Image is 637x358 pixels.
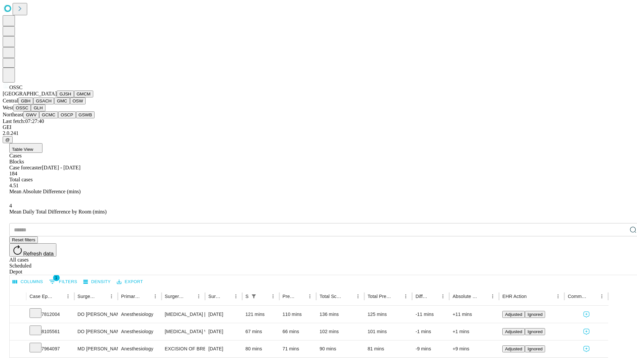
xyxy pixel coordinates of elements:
div: [DATE] [208,306,239,323]
button: Menu [63,292,73,301]
button: Sort [429,292,438,301]
span: 1 [53,274,60,281]
div: 67 mins [246,323,276,340]
div: +11 mins [453,306,496,323]
div: Predicted In Room Duration [283,294,296,299]
button: Menu [597,292,606,301]
div: Difference [415,294,428,299]
span: Central [3,98,18,103]
span: OSSC [9,85,23,90]
span: Ignored [528,329,542,334]
span: Reset filters [12,237,35,242]
div: GEI [3,124,634,130]
span: Refresh data [23,251,54,257]
div: +1 mins [453,323,496,340]
button: GLH [31,104,45,111]
button: OSSC [13,104,31,111]
span: 184 [9,171,17,176]
span: Table View [12,147,33,152]
span: [DATE] - [DATE] [42,165,80,170]
div: -1 mins [415,323,446,340]
div: 7812004 [30,306,71,323]
button: Menu [438,292,448,301]
button: GMC [54,97,70,104]
button: Expand [13,343,23,355]
span: [GEOGRAPHIC_DATA] [3,91,57,96]
button: OSW [70,97,86,104]
span: Last fetch: 07:27:40 [3,118,44,124]
span: Mean Absolute Difference (mins) [9,189,81,194]
button: Adjusted [502,311,525,318]
div: DO [PERSON_NAME] [PERSON_NAME] Do [78,306,114,323]
div: 136 mins [319,306,361,323]
button: Menu [107,292,116,301]
button: Adjusted [502,345,525,352]
button: Reset filters [9,236,38,243]
div: [DATE] [208,340,239,357]
span: Ignored [528,312,542,317]
div: Surgery Date [208,294,221,299]
span: 4 [9,203,12,209]
span: Adjusted [505,329,522,334]
div: EXCISION OF BREAST LESION RADIOLOGICAL MARKER [165,340,202,357]
div: 90 mins [319,340,361,357]
button: GBH [18,97,33,104]
button: Menu [231,292,241,301]
button: Sort [98,292,107,301]
div: Comments [568,294,587,299]
button: Table View [9,143,42,153]
button: Sort [527,292,536,301]
div: 101 mins [368,323,409,340]
div: 2.0.241 [3,130,634,136]
div: 71 mins [283,340,313,357]
button: Sort [588,292,597,301]
button: GSWB [76,111,95,118]
span: Case forecaster [9,165,42,170]
button: GJSH [57,90,74,97]
button: Menu [194,292,203,301]
div: 80 mins [246,340,276,357]
div: Anesthesiology [121,323,158,340]
div: Scheduled In Room Duration [246,294,248,299]
div: Case Epic Id [30,294,53,299]
button: Menu [353,292,363,301]
button: Refresh data [9,243,56,257]
div: MD [PERSON_NAME] [PERSON_NAME] Md [78,340,114,357]
span: Ignored [528,346,542,351]
button: Ignored [525,328,545,335]
button: Show filters [47,276,79,287]
div: Anesthesiology [121,340,158,357]
button: Select columns [11,277,45,287]
div: 7964097 [30,340,71,357]
div: -9 mins [415,340,446,357]
div: Total Scheduled Duration [319,294,343,299]
div: 110 mins [283,306,313,323]
button: Expand [13,326,23,338]
div: Surgeon Name [78,294,97,299]
div: 8105561 [30,323,71,340]
button: Ignored [525,345,545,352]
button: Density [82,277,112,287]
div: 102 mins [319,323,361,340]
button: Sort [54,292,63,301]
button: GSACH [33,97,54,104]
button: Sort [296,292,305,301]
span: Adjusted [505,312,522,317]
div: Anesthesiology [121,306,158,323]
div: +9 mins [453,340,496,357]
span: 4.51 [9,183,19,188]
button: GMCM [74,90,93,97]
button: Ignored [525,311,545,318]
div: 125 mins [368,306,409,323]
button: Sort [479,292,488,301]
span: @ [5,137,10,142]
span: Total cases [9,177,33,182]
div: [MEDICAL_DATA] WITH LYSIS OF [MEDICAL_DATA] [165,323,202,340]
button: GWV [23,111,39,118]
div: 121 mins [246,306,276,323]
button: Expand [13,309,23,321]
button: @ [3,136,13,143]
button: Menu [553,292,563,301]
div: -11 mins [415,306,446,323]
button: Show filters [249,292,258,301]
